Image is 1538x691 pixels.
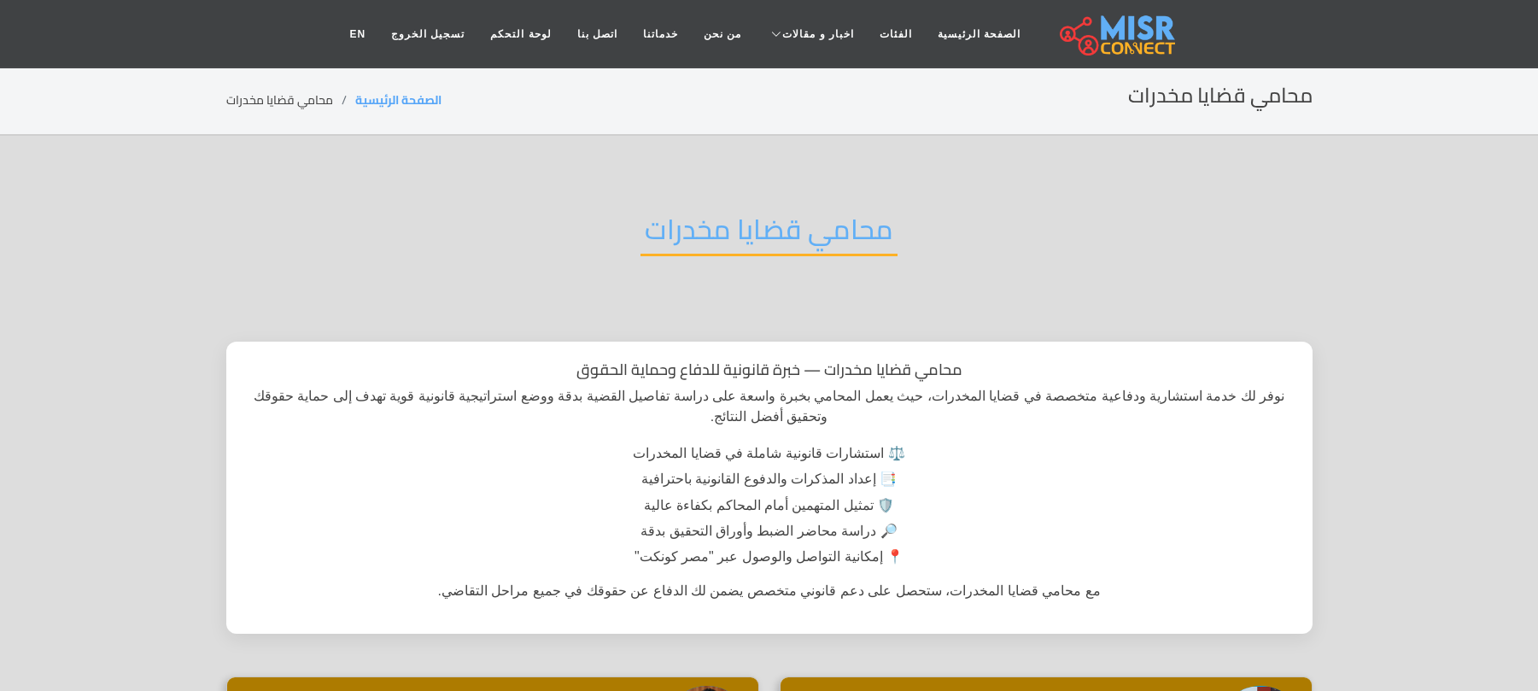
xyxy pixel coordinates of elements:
a: اخبار و مقالات [754,18,867,50]
li: 📑 إعداد المذكرات والدفوع القانونية باحترافية [445,466,1094,492]
a: EN [336,18,378,50]
li: 🔎 دراسة محاضر الضبط وأوراق التحقيق بدقة [445,518,1094,544]
li: محامي قضايا مخدرات [226,91,355,109]
p: مع محامي قضايا المخدرات، ستحصل على دعم قانوني متخصص يضمن لك الدفاع عن حقوقك في جميع مراحل التقاضي. [245,581,1294,601]
a: الصفحة الرئيسية [925,18,1033,50]
p: نوفر لك خدمة استشارية ودفاعية متخصصة في قضايا المخدرات، حيث يعمل المحامي بخبرة واسعة على دراسة تف... [245,386,1294,427]
a: تسجيل الخروج [378,18,477,50]
li: 📍 إمكانية التواصل والوصول عبر "مصر كونكت" [445,544,1094,570]
a: اتصل بنا [564,18,630,50]
a: الصفحة الرئيسية [355,89,442,111]
a: الفئات [867,18,925,50]
a: لوحة التحكم [477,18,564,50]
h1: محامي قضايا مخدرات — خبرة قانونية للدفاع وحماية الحقوق [245,360,1294,379]
h2: محامي قضايا مخدرات [1128,84,1313,108]
li: ⚖️ استشارات قانونية شاملة في قضايا المخدرات [445,441,1094,466]
a: خدماتنا [630,18,691,50]
li: 🛡️ تمثيل المتهمين أمام المحاكم بكفاءة عالية [445,493,1094,518]
h2: محامي قضايا مخدرات [640,213,898,256]
span: اخبار و مقالات [782,26,854,42]
a: من نحن [691,18,754,50]
img: main.misr_connect [1060,13,1174,56]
